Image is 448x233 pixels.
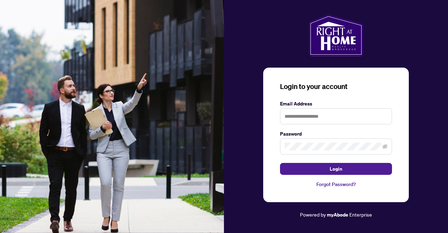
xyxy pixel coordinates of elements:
h3: Login to your account [280,82,392,91]
span: Enterprise [349,211,372,218]
label: Password [280,130,392,138]
span: eye-invisible [383,144,387,149]
a: Forgot Password? [280,180,392,188]
a: myAbode [327,211,348,219]
span: Powered by [300,211,326,218]
button: Login [280,163,392,175]
span: Login [330,163,342,174]
label: Email Address [280,100,392,108]
img: ma-logo [309,14,363,56]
